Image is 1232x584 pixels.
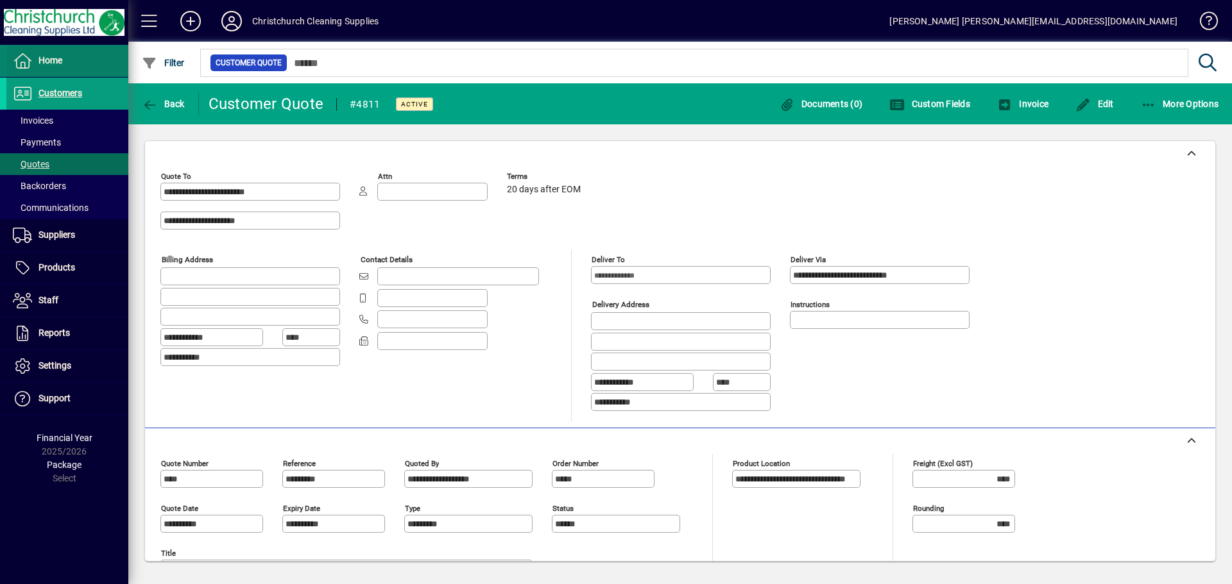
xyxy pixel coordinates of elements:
span: Quotes [13,159,49,169]
mat-label: Status [552,503,574,512]
button: Add [170,10,211,33]
a: Staff [6,285,128,317]
mat-label: Quote date [161,503,198,512]
button: More Options [1138,92,1222,115]
a: Backorders [6,175,128,197]
mat-label: Rounding [913,503,944,512]
mat-label: Quote number [161,458,209,467]
span: Customers [38,88,82,98]
span: Package [47,460,81,470]
span: Back [142,99,185,109]
span: Invoice [997,99,1048,109]
a: Products [6,252,128,284]
span: 20 days after EOM [507,185,581,195]
div: Christchurch Cleaning Supplies [252,11,379,31]
div: [PERSON_NAME] [PERSON_NAME][EMAIL_ADDRESS][DOMAIN_NAME] [889,11,1177,31]
span: More Options [1141,99,1219,109]
span: Terms [507,172,584,181]
span: Filter [142,58,185,68]
a: Reports [6,317,128,349]
span: Products [38,262,75,272]
mat-label: Deliver via [791,255,826,264]
span: Home [38,55,62,65]
mat-label: Title [161,548,176,557]
app-page-header-button: Back [128,92,199,115]
mat-label: Quoted by [405,458,439,467]
button: Edit [1072,92,1117,115]
span: Edit [1075,99,1114,109]
a: Communications [6,197,128,219]
a: Knowledge Base [1190,3,1216,44]
mat-label: Order number [552,458,599,467]
mat-label: Attn [378,172,392,181]
mat-label: Deliver To [592,255,625,264]
span: Staff [38,295,58,305]
mat-label: Expiry date [283,503,320,512]
button: Documents (0) [776,92,866,115]
mat-label: Product location [733,458,790,467]
span: Suppliers [38,229,75,240]
span: Custom Fields [889,99,970,109]
span: Reports [38,328,70,338]
span: Support [38,393,71,403]
button: Profile [211,10,252,33]
span: Backorders [13,181,66,191]
a: Suppliers [6,219,128,251]
a: Home [6,45,128,77]
span: Settings [38,360,71,371]
span: Invoices [13,115,53,126]
mat-label: Instructions [791,300,830,309]
div: Customer Quote [209,94,324,114]
mat-label: Freight (excl GST) [913,458,973,467]
button: Custom Fields [886,92,973,115]
button: Filter [139,51,188,74]
span: Financial Year [37,433,92,443]
span: Payments [13,137,61,147]
span: Customer Quote [216,56,282,69]
div: #4811 [350,94,380,115]
span: Documents (0) [779,99,862,109]
mat-label: Type [405,503,420,512]
a: Payments [6,131,128,153]
span: Communications [13,203,89,213]
button: Invoice [994,92,1052,115]
button: Back [139,92,188,115]
mat-label: Quote To [161,172,191,181]
a: Quotes [6,153,128,175]
span: Active [401,100,428,108]
a: Invoices [6,110,128,131]
a: Support [6,383,128,415]
mat-label: Reference [283,458,316,467]
a: Settings [6,350,128,382]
